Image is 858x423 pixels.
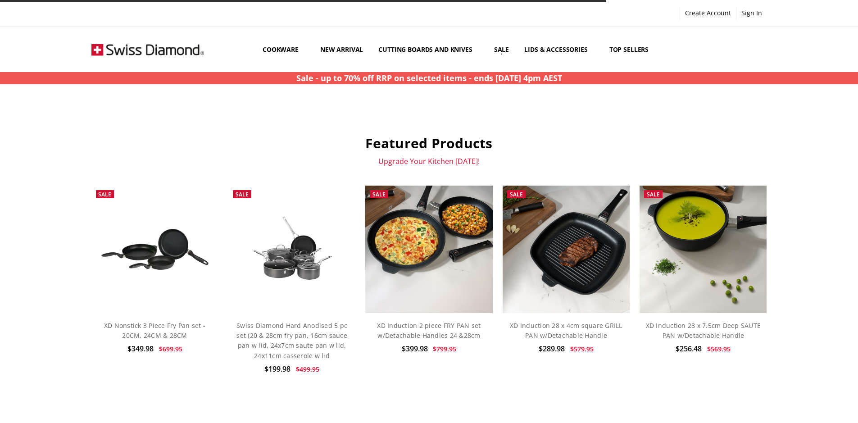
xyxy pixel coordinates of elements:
[402,344,428,354] span: $399.98
[236,191,249,198] span: Sale
[236,321,347,360] a: Swiss Diamond Hard Anodised 5 pc set (20 & 28cm fry pan, 16cm sauce pan w lid, 24x7cm saute pan w...
[264,364,291,374] span: $199.98
[570,345,594,353] span: $579.95
[91,218,218,281] img: XD Nonstick 3 Piece Fry Pan set - 20CM, 24CM & 28CM
[159,345,182,353] span: $699.95
[680,7,736,19] a: Create Account
[296,73,562,83] strong: Sale - up to 70% off RRP on selected items - ends [DATE] 4pm AEST
[640,186,767,313] img: XD Induction 28 x 7.5cm Deep SAUTE PAN w/Detachable Handle
[91,135,767,152] h2: Featured Products
[539,344,565,354] span: $289.98
[98,191,111,198] span: Sale
[255,29,313,69] a: Cookware
[91,186,218,313] a: XD Nonstick 3 Piece Fry Pan set - 20CM, 24CM & 28CM
[647,191,660,198] span: Sale
[296,365,319,373] span: $499.95
[676,344,702,354] span: $256.48
[372,191,386,198] span: Sale
[365,186,492,313] img: XD Induction 2 piece FRY PAN set w/Detachable Handles 24 &28cm
[602,29,656,69] a: Top Sellers
[91,27,204,72] img: Free Shipping On Every Order
[486,29,517,69] a: Sale
[127,344,154,354] span: $349.98
[510,191,523,198] span: Sale
[433,345,456,353] span: $799.95
[228,186,355,313] a: Swiss Diamond Hard Anodised 5 pc set (20 & 28cm fry pan, 16cm sauce pan w lid, 24x7cm saute pan w...
[707,345,731,353] span: $569.95
[646,321,761,340] a: XD Induction 28 x 7.5cm Deep SAUTE PAN w/Detachable Handle
[104,321,205,340] a: XD Nonstick 3 Piece Fry Pan set - 20CM, 24CM & 28CM
[517,29,601,69] a: Lids & Accessories
[228,206,355,292] img: Swiss Diamond Hard Anodised 5 pc set (20 & 28cm fry pan, 16cm sauce pan w lid, 24x7cm saute pan w...
[371,29,486,69] a: Cutting boards and knives
[503,186,630,313] img: XD Induction 28 x 4cm square GRILL PAN w/Detachable Handle
[736,7,767,19] a: Sign In
[377,321,481,340] a: XD Induction 2 piece FRY PAN set w/Detachable Handles 24 &28cm
[313,29,371,69] a: New arrival
[510,321,622,340] a: XD Induction 28 x 4cm square GRILL PAN w/Detachable Handle
[91,157,767,166] p: Upgrade Your Kitchen [DATE]!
